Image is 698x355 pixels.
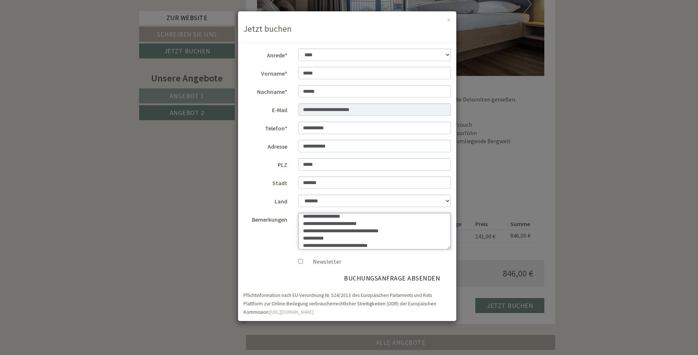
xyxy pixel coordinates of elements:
label: Stadt [238,176,293,187]
div: Guten Tag, wie können wir Ihnen helfen? [5,20,116,42]
label: Land [238,195,293,206]
small: Pflichtinformation nach EU-Verordnung Nr. 524/2013 des Europäischen Parlaments und Rats Plattform... [243,292,436,315]
button: × [447,16,451,24]
button: Senden [241,190,288,205]
label: Anrede* [238,49,293,60]
label: Nachname* [238,85,293,96]
label: Vorname* [238,67,293,78]
label: Bemerkungen [238,213,293,224]
a: [URL][DOMAIN_NAME] [270,309,314,315]
h3: Jetzt buchen [243,24,451,34]
div: [DATE] [131,5,157,18]
small: 11:00 [11,35,112,41]
label: E-Mail [238,103,293,114]
button: Buchungsanfrage absenden [333,271,451,285]
label: Newsletter [306,257,341,266]
label: Telefon* [238,122,293,133]
label: PLZ [238,158,293,169]
label: Adresse [238,140,293,151]
div: Inso Sonnenheim [11,21,112,27]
